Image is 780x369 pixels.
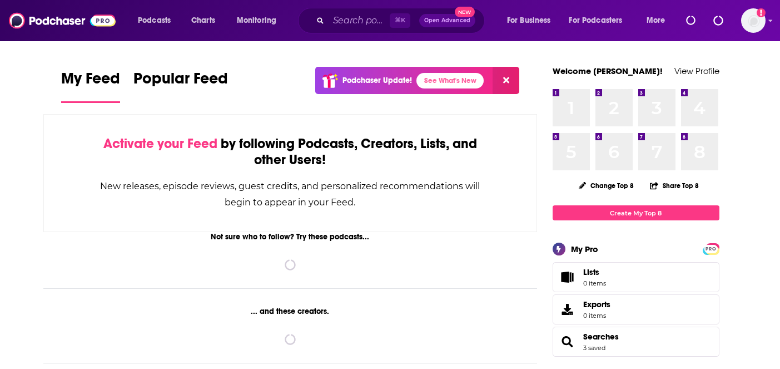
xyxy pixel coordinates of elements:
[557,302,579,317] span: Exports
[342,76,412,85] p: Podchaser Update!
[553,294,719,324] a: Exports
[583,299,610,309] span: Exports
[237,13,276,28] span: Monitoring
[133,69,228,103] a: Popular Feed
[674,66,719,76] a: View Profile
[43,307,538,316] div: ... and these creators.
[553,262,719,292] a: Lists
[100,136,481,168] div: by following Podcasts, Creators, Lists, and other Users!
[553,66,663,76] a: Welcome [PERSON_NAME]!
[309,8,495,33] div: Search podcasts, credits, & more...
[191,13,215,28] span: Charts
[583,267,606,277] span: Lists
[557,334,579,350] a: Searches
[329,12,390,29] input: Search podcasts, credits, & more...
[583,312,610,319] span: 0 items
[416,73,484,88] a: See What's New
[704,244,718,253] a: PRO
[390,13,410,28] span: ⌘ K
[553,327,719,357] span: Searches
[562,12,639,29] button: open menu
[229,12,291,29] button: open menu
[583,344,605,352] a: 3 saved
[100,178,481,210] div: New releases, episode reviews, guest credits, and personalized recommendations will begin to appe...
[572,179,641,193] button: Change Top 8
[757,8,766,17] svg: Add a profile image
[499,12,565,29] button: open menu
[184,12,222,29] a: Charts
[130,12,185,29] button: open menu
[419,14,475,27] button: Open AdvancedNew
[741,8,766,33] span: Logged in as christina_epic
[583,332,619,342] a: Searches
[741,8,766,33] img: User Profile
[557,269,579,285] span: Lists
[455,7,475,17] span: New
[43,232,538,242] div: Not sure who to follow? Try these podcasts...
[553,205,719,220] a: Create My Top 8
[583,279,606,287] span: 0 items
[704,245,718,253] span: PRO
[138,13,171,28] span: Podcasts
[507,13,551,28] span: For Business
[424,18,470,23] span: Open Advanced
[649,175,699,196] button: Share Top 8
[103,135,217,152] span: Activate your Feed
[741,8,766,33] button: Show profile menu
[9,10,116,31] img: Podchaser - Follow, Share and Rate Podcasts
[647,13,665,28] span: More
[571,244,598,254] div: My Pro
[133,69,228,95] span: Popular Feed
[639,12,679,29] button: open menu
[61,69,120,95] span: My Feed
[569,13,622,28] span: For Podcasters
[583,267,599,277] span: Lists
[61,69,120,103] a: My Feed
